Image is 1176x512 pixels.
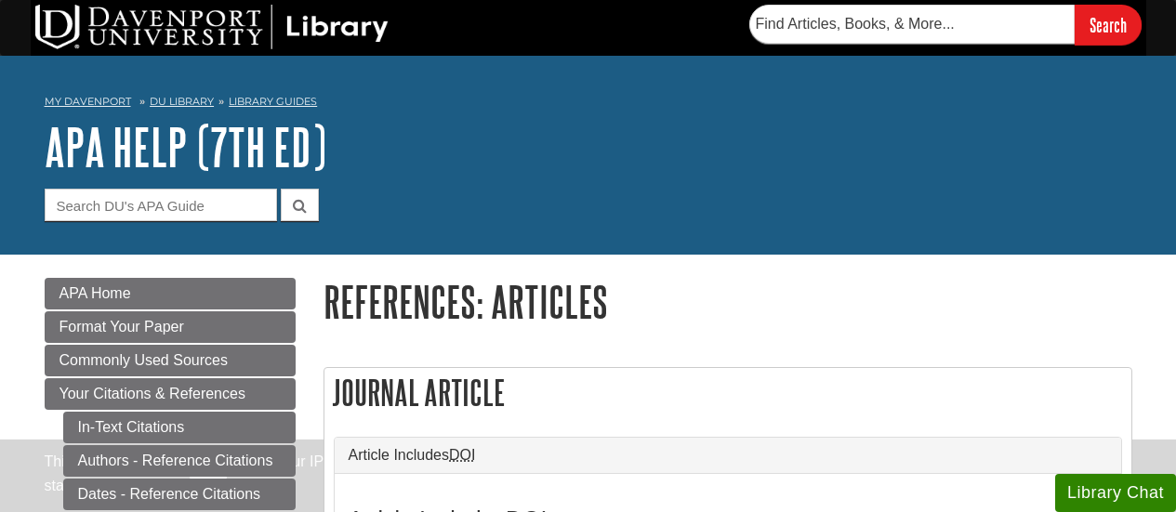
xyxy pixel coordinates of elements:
[45,89,1132,119] nav: breadcrumb
[324,368,1131,417] h2: Journal Article
[349,447,1107,464] a: Article IncludesDOI
[63,445,296,477] a: Authors - Reference Citations
[59,352,228,368] span: Commonly Used Sources
[45,94,131,110] a: My Davenport
[1055,474,1176,512] button: Library Chat
[150,95,214,108] a: DU Library
[63,479,296,510] a: Dates - Reference Citations
[45,118,326,176] a: APA Help (7th Ed)
[449,447,475,463] abbr: Digital Object Identifier. This is the string of numbers associated with a particular article. No...
[59,285,131,301] span: APA Home
[45,189,277,221] input: Search DU's APA Guide
[59,319,184,335] span: Format Your Paper
[749,5,1142,45] form: Searches DU Library's articles, books, and more
[749,5,1075,44] input: Find Articles, Books, & More...
[35,5,389,49] img: DU Library
[45,345,296,376] a: Commonly Used Sources
[324,278,1132,325] h1: References: Articles
[59,386,245,401] span: Your Citations & References
[45,378,296,410] a: Your Citations & References
[1075,5,1142,45] input: Search
[63,412,296,443] a: In-Text Citations
[45,278,296,309] a: APA Home
[45,311,296,343] a: Format Your Paper
[229,95,317,108] a: Library Guides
